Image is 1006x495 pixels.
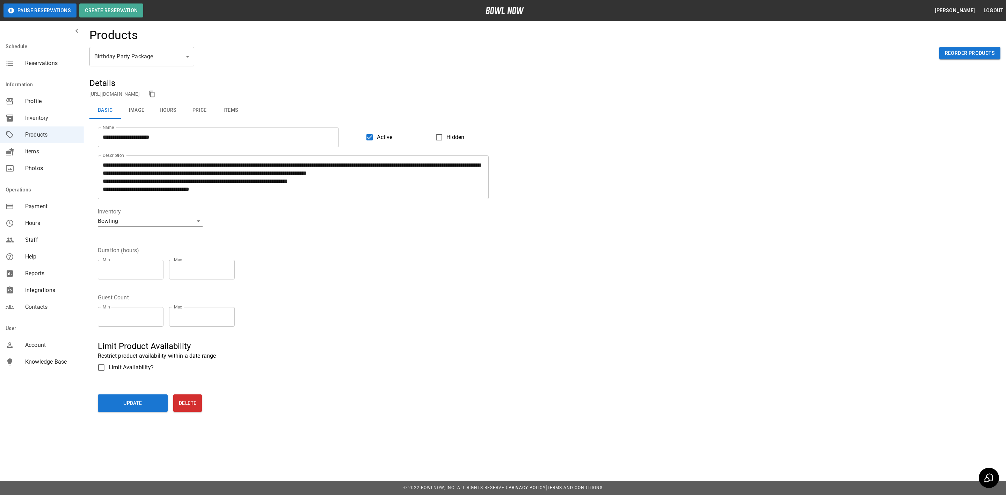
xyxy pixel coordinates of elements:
button: [PERSON_NAME] [932,4,978,17]
span: Items [25,147,78,156]
span: Limit Availability? [109,363,154,372]
span: Profile [25,97,78,105]
span: Active [377,133,392,141]
button: Delete [173,394,202,412]
h4: Products [89,28,138,43]
span: © 2022 BowlNow, Inc. All Rights Reserved. [403,485,509,490]
a: Privacy Policy [509,485,546,490]
button: Hours [152,102,184,119]
span: Integrations [25,286,78,294]
img: logo [486,7,524,14]
legend: Guest Count [98,293,129,301]
button: Items [215,102,247,119]
button: Update [98,394,168,412]
p: Restrict product availability within a date range [98,352,688,360]
button: Image [121,102,152,119]
h5: Limit Product Availability [98,341,688,352]
button: Price [184,102,215,119]
span: Hours [25,219,78,227]
span: Reports [25,269,78,278]
label: Hidden products will not be visible to customers. You can still create and use them for bookings. [432,130,464,145]
button: Reorder Products [939,47,1000,60]
span: Account [25,341,78,349]
button: Create Reservation [79,3,143,17]
legend: Duration (hours) [98,246,139,254]
span: Help [25,253,78,261]
span: Payment [25,202,78,211]
span: Products [25,131,78,139]
span: Hidden [446,133,464,141]
button: Pause Reservations [3,3,76,17]
a: [URL][DOMAIN_NAME] [89,91,140,97]
button: Basic [89,102,121,119]
div: Birthday Party Package [89,47,194,66]
div: Bowling [98,216,203,227]
span: Photos [25,164,78,173]
a: Terms and Conditions [547,485,603,490]
button: copy link [147,89,157,99]
span: Staff [25,236,78,244]
span: Reservations [25,59,78,67]
button: Logout [981,4,1006,17]
h5: Details [89,78,697,89]
legend: Inventory [98,208,121,216]
div: basic tabs example [89,102,697,119]
span: Inventory [25,114,78,122]
span: Contacts [25,303,78,311]
span: Knowledge Base [25,358,78,366]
